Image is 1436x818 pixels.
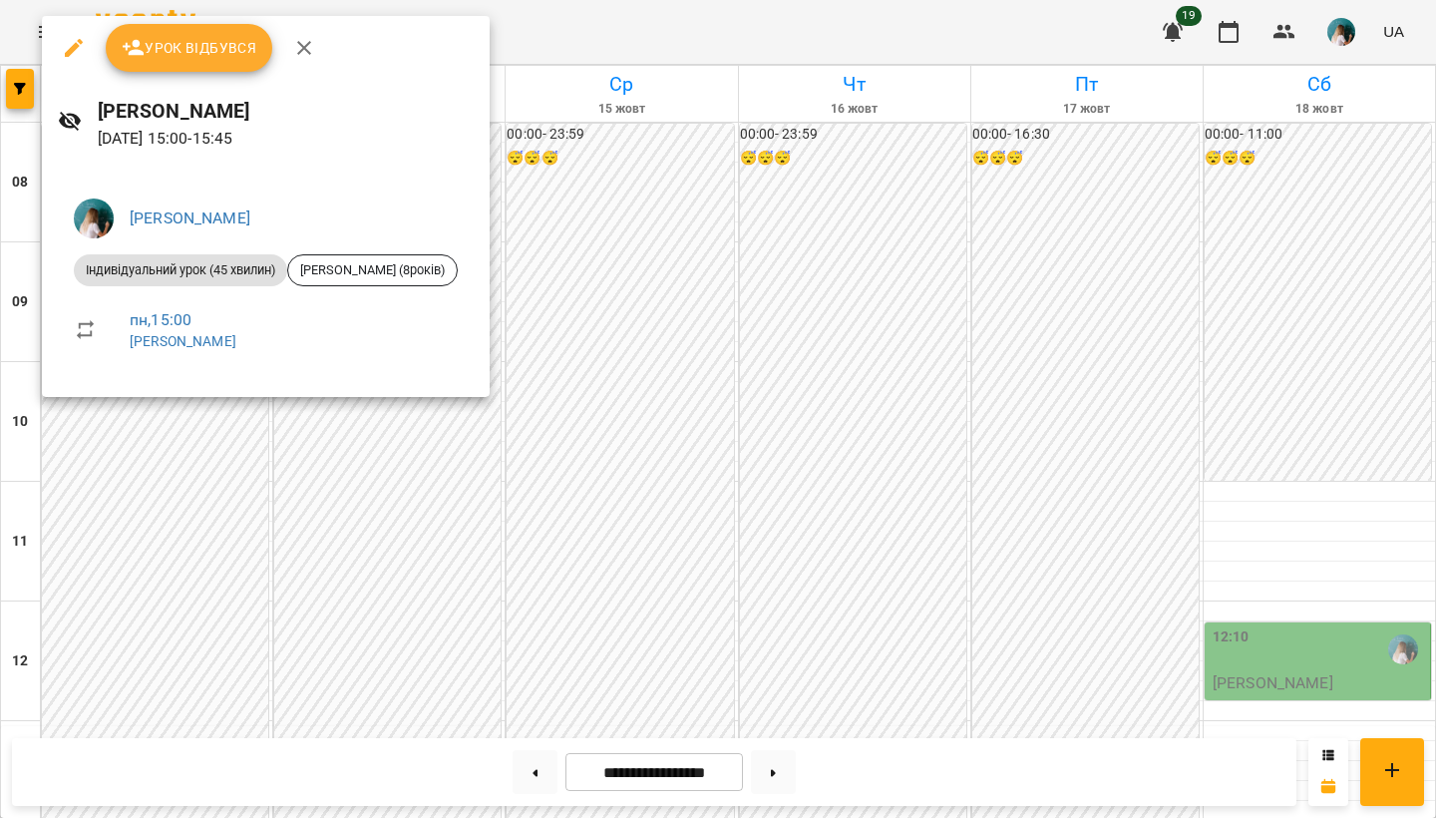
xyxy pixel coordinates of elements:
[106,24,273,72] button: Урок відбувся
[98,96,474,127] h6: [PERSON_NAME]
[287,254,458,286] div: [PERSON_NAME] (8років)
[74,199,114,238] img: 6465f9d73c2b4f3824b6dec18ea9f7f0.jpeg
[130,310,191,329] a: пн , 15:00
[288,261,457,279] span: [PERSON_NAME] (8років)
[130,333,236,349] a: [PERSON_NAME]
[130,208,250,227] a: [PERSON_NAME]
[98,127,474,151] p: [DATE] 15:00 - 15:45
[122,36,257,60] span: Урок відбувся
[74,261,287,279] span: Індивідуальний урок (45 хвилин)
